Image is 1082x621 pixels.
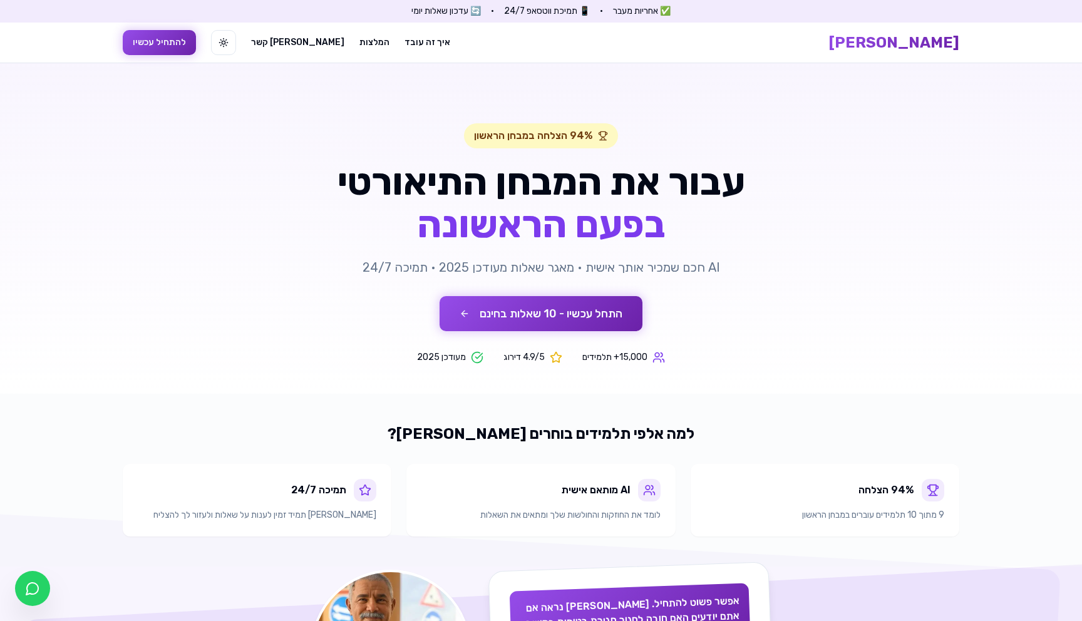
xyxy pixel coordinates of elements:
p: לומד את החוזקות והחולשות שלך ומתאים את השאלות [421,509,660,521]
p: 9 מתוך 10 תלמידים עוברים במבחן הראשון [706,509,944,521]
div: AI מותאם אישית [562,483,631,498]
span: 4.9/5 דירוג [503,351,545,364]
a: [PERSON_NAME] [829,33,959,53]
span: 15,000+ תלמידים [582,351,647,364]
span: מעודכן 2025 [417,351,466,364]
a: [PERSON_NAME] קשר [251,36,344,49]
p: AI חכם שמכיר אותך אישית • מאגר שאלות מעודכן 2025 • תמיכה 24/7 [301,259,781,276]
span: 94% הצלחה במבחן הראשון [474,128,593,143]
span: • [491,5,494,18]
span: ✅ אחריות מעבר [613,5,671,18]
span: בפעם הראשונה [301,206,781,244]
span: • [600,5,603,18]
a: המלצות [359,36,389,49]
h1: עבור את המבחן התיאורטי [301,163,781,244]
button: להתחיל עכשיו [123,30,196,55]
a: התחל עכשיו - 10 שאלות בחינם [440,308,642,320]
a: צ'אט בוואטסאפ [15,571,50,606]
span: 🔄 עדכון שאלות יומי [411,5,481,18]
div: 94% הצלחה [858,483,914,498]
span: 📱 תמיכת ווטסאפ 24/7 [504,5,590,18]
a: איך זה עובד [404,36,450,49]
div: תמיכה 24/7 [291,483,346,498]
button: התחל עכשיו - 10 שאלות בחינם [440,296,642,331]
h2: למה אלפי תלמידים בוחרים [PERSON_NAME]? [123,424,959,444]
p: [PERSON_NAME] תמיד זמין לענות על שאלות ולעזור לך להצליח [138,509,376,521]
